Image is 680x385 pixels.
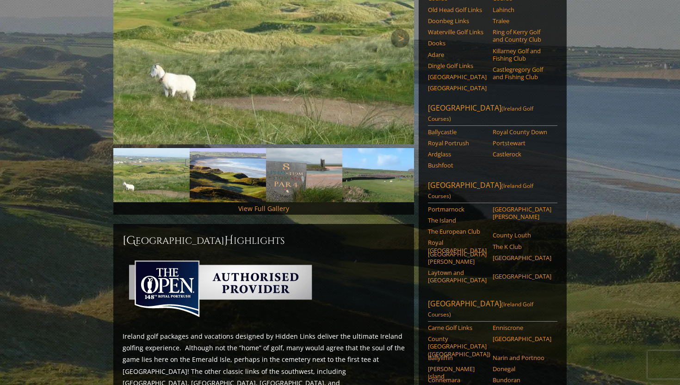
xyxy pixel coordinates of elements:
a: [GEOGRAPHIC_DATA] [493,335,551,342]
a: Adare [428,51,487,58]
a: [GEOGRAPHIC_DATA][PERSON_NAME] [493,205,551,221]
a: [GEOGRAPHIC_DATA] [428,73,487,81]
a: Ballyliffin [428,354,487,361]
a: The European Club [428,228,487,235]
a: Next [391,29,409,48]
a: Carne Golf Links [428,324,487,331]
a: Dingle Golf Links [428,62,487,69]
a: Royal County Down [493,128,551,136]
h2: [GEOGRAPHIC_DATA] ighlights [123,233,405,248]
a: [GEOGRAPHIC_DATA] [493,254,551,261]
a: Connemara [428,376,487,384]
a: [PERSON_NAME] Island [428,365,487,380]
a: Enniscrone [493,324,551,331]
a: Narin and Portnoo [493,354,551,361]
a: Castlegregory Golf and Fishing Club [493,66,551,81]
a: County Louth [493,231,551,239]
a: Castlerock [493,150,551,158]
a: Doonbeg Links [428,17,487,25]
a: Waterville Golf Links [428,28,487,36]
a: Portstewart [493,139,551,147]
a: Tralee [493,17,551,25]
a: The K Club [493,243,551,250]
a: View Full Gallery [238,204,289,213]
a: [GEOGRAPHIC_DATA] [428,84,487,92]
a: Laytown and [GEOGRAPHIC_DATA] [428,269,487,284]
span: (Ireland Golf Courses) [428,300,533,318]
a: Royal Portrush [428,139,487,147]
a: Ardglass [428,150,487,158]
a: Dooks [428,39,487,47]
a: Portmarnock [428,205,487,213]
a: Lahinch [493,6,551,13]
a: Ballycastle [428,128,487,136]
a: Royal [GEOGRAPHIC_DATA] [428,239,487,254]
a: Ring of Kerry Golf and Country Club [493,28,551,43]
a: Killarney Golf and Fishing Club [493,47,551,62]
span: H [224,233,234,248]
a: The Island [428,217,487,224]
a: County [GEOGRAPHIC_DATA] ([GEOGRAPHIC_DATA]) [428,335,487,358]
span: (Ireland Golf Courses) [428,182,533,200]
a: Old Head Golf Links [428,6,487,13]
a: Bushfoot [428,161,487,169]
a: Bundoran [493,376,551,384]
a: [GEOGRAPHIC_DATA](Ireland Golf Courses) [428,298,557,322]
span: (Ireland Golf Courses) [428,105,533,123]
a: [GEOGRAPHIC_DATA] [493,273,551,280]
a: Donegal [493,365,551,373]
a: [GEOGRAPHIC_DATA](Ireland Golf Courses) [428,180,557,203]
a: [GEOGRAPHIC_DATA][PERSON_NAME] [428,250,487,266]
a: [GEOGRAPHIC_DATA](Ireland Golf Courses) [428,103,557,126]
